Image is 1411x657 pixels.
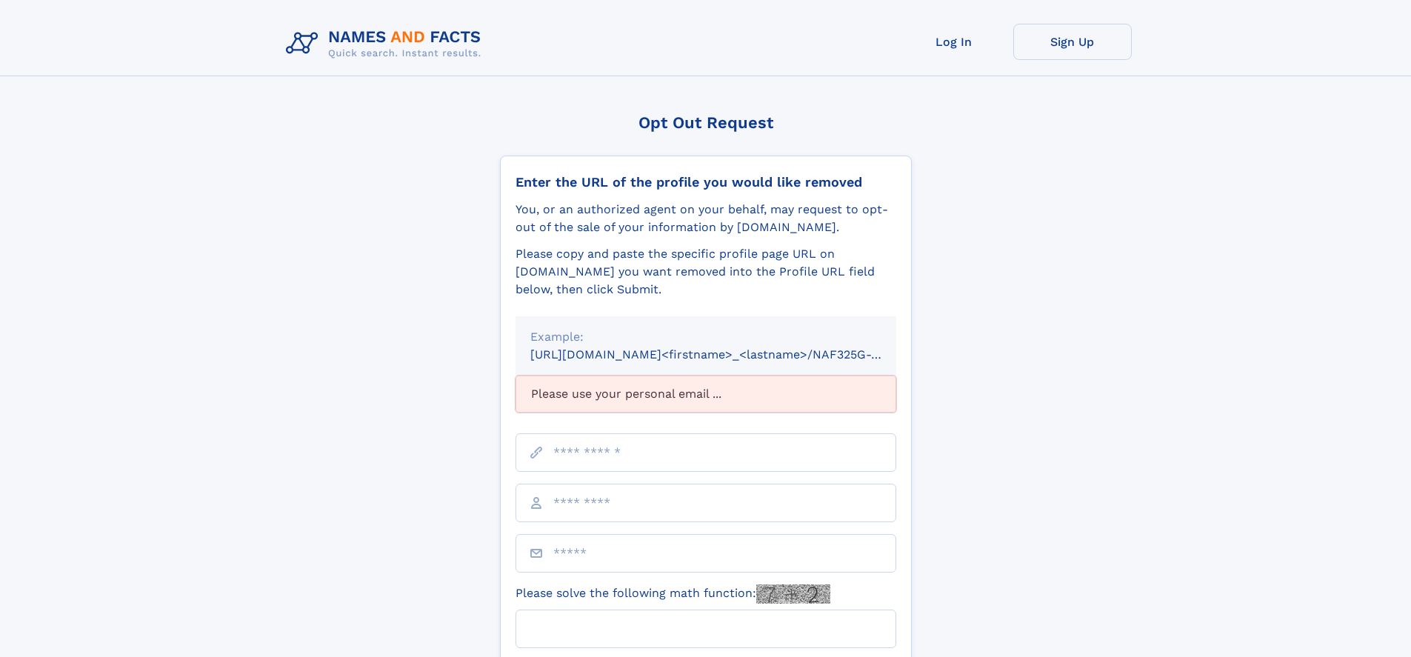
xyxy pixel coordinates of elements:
div: Please copy and paste the specific profile page URL on [DOMAIN_NAME] you want removed into the Pr... [516,245,896,299]
label: Please solve the following math function: [516,584,830,604]
img: Logo Names and Facts [280,24,493,64]
small: [URL][DOMAIN_NAME]<firstname>_<lastname>/NAF325G-xxxxxxxx [530,347,924,361]
div: Example: [530,328,881,346]
div: Opt Out Request [500,113,912,132]
div: You, or an authorized agent on your behalf, may request to opt-out of the sale of your informatio... [516,201,896,236]
a: Sign Up [1013,24,1132,60]
div: Please use your personal email ... [516,376,896,413]
div: Enter the URL of the profile you would like removed [516,174,896,190]
a: Log In [895,24,1013,60]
